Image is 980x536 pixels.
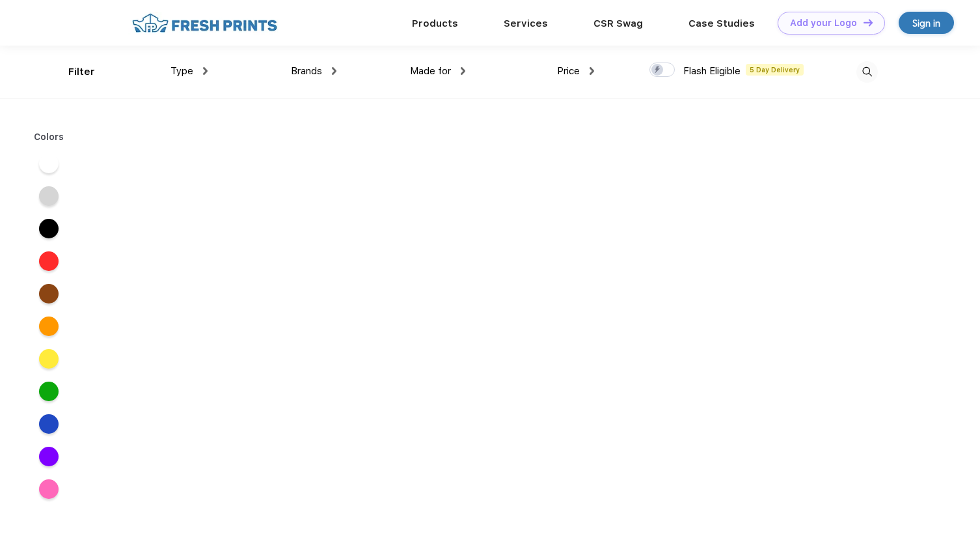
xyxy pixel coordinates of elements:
[746,64,804,76] span: 5 Day Delivery
[410,65,451,77] span: Made for
[332,67,336,75] img: dropdown.png
[856,61,878,83] img: desktop_search.svg
[557,65,580,77] span: Price
[24,130,74,144] div: Colors
[899,12,954,34] a: Sign in
[683,65,741,77] span: Flash Eligible
[203,67,208,75] img: dropdown.png
[461,67,465,75] img: dropdown.png
[593,18,643,29] a: CSR Swag
[128,12,281,35] img: fo%20logo%202.webp
[864,19,873,26] img: DT
[170,65,193,77] span: Type
[912,16,940,31] div: Sign in
[504,18,548,29] a: Services
[291,65,322,77] span: Brands
[590,67,594,75] img: dropdown.png
[790,18,857,29] div: Add your Logo
[412,18,458,29] a: Products
[68,64,95,79] div: Filter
